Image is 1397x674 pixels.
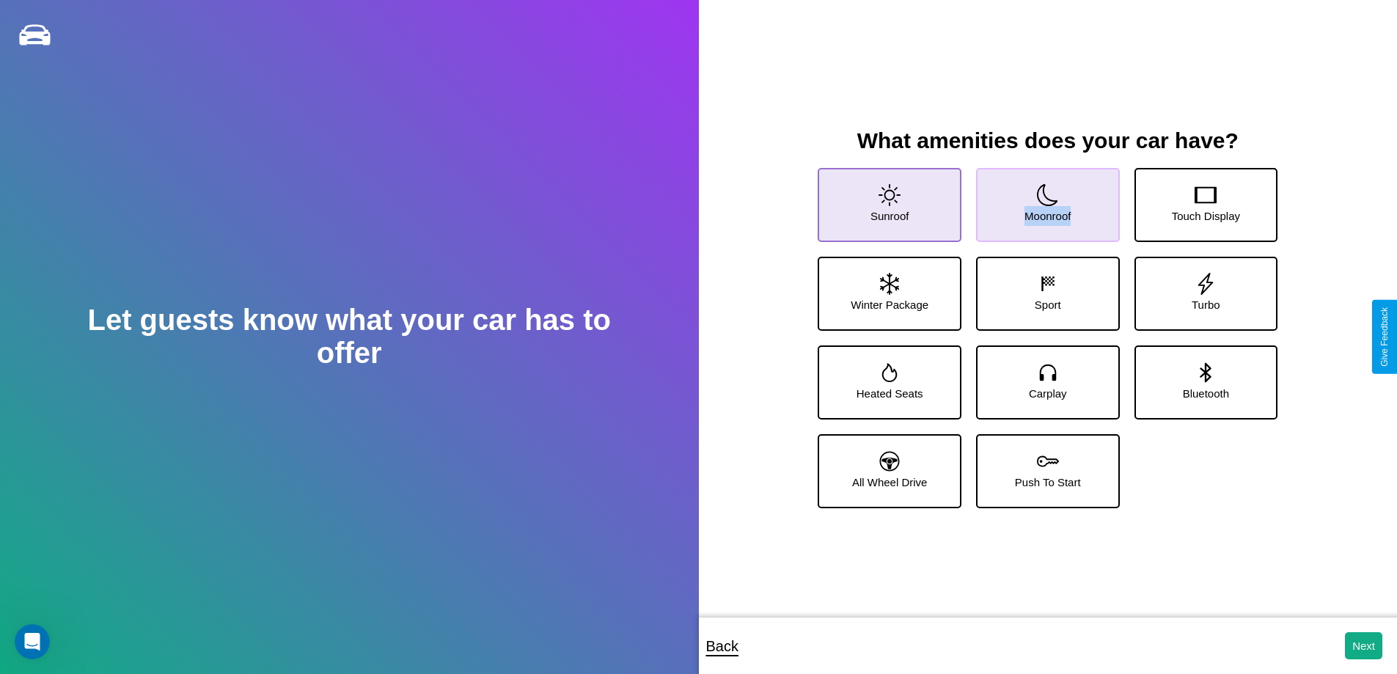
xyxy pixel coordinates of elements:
button: Next [1345,632,1382,659]
p: Push To Start [1015,472,1081,492]
h3: What amenities does your car have? [803,128,1292,153]
h2: Let guests know what your car has to offer [70,304,628,370]
p: Winter Package [851,295,928,315]
p: Bluetooth [1183,384,1229,403]
p: Sunroof [870,206,909,226]
p: Turbo [1192,295,1220,315]
p: Moonroof [1024,206,1071,226]
p: Touch Display [1172,206,1240,226]
p: Heated Seats [857,384,923,403]
p: Carplay [1029,384,1067,403]
p: All Wheel Drive [852,472,928,492]
p: Back [706,633,738,659]
p: Sport [1035,295,1061,315]
div: Give Feedback [1379,307,1390,367]
iframe: Intercom live chat [15,624,50,659]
